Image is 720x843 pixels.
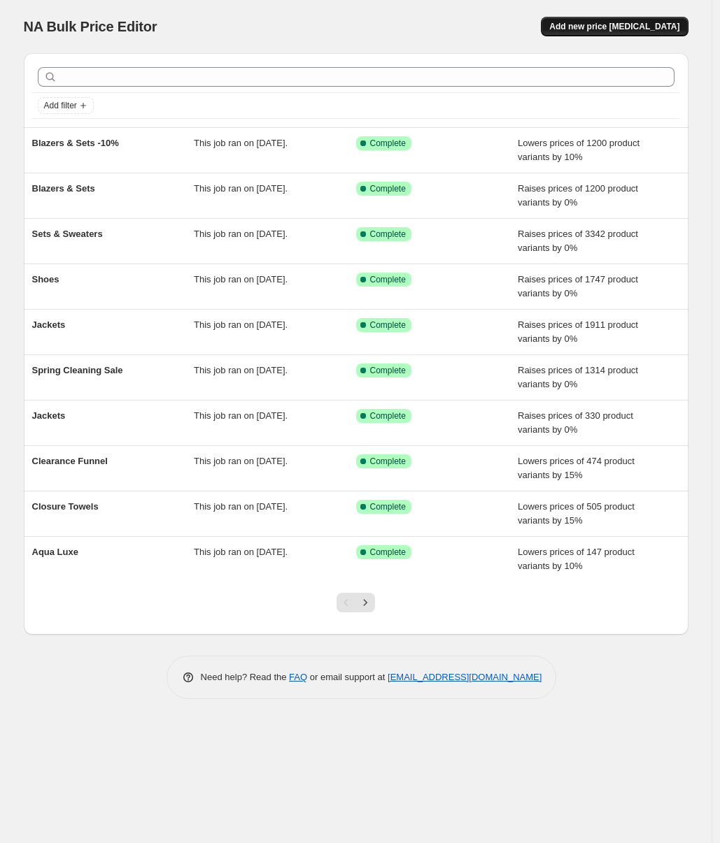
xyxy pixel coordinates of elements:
[32,229,103,239] span: Sets & Sweaters
[370,456,406,467] span: Complete
[370,183,406,194] span: Complete
[518,183,638,208] span: Raises prices of 1200 product variants by 0%
[370,229,406,240] span: Complete
[370,410,406,421] span: Complete
[201,672,290,682] span: Need help? Read the
[32,501,99,512] span: Closure Towels
[337,593,375,612] nav: Pagination
[194,456,288,466] span: This job ran on [DATE].
[32,547,78,557] span: Aqua Luxe
[370,365,406,376] span: Complete
[194,319,288,330] span: This job ran on [DATE].
[32,274,59,284] span: Shoes
[194,410,288,421] span: This job ran on [DATE].
[194,229,288,239] span: This job ran on [DATE].
[44,100,77,111] span: Add filter
[194,365,288,375] span: This job ran on [DATE].
[307,672,388,682] span: or email support at
[370,501,406,512] span: Complete
[32,365,123,375] span: Spring Cleaning Sale
[194,274,288,284] span: This job ran on [DATE].
[370,138,406,149] span: Complete
[518,456,635,480] span: Lowers prices of 474 product variants by 15%
[194,138,288,148] span: This job ran on [DATE].
[370,547,406,558] span: Complete
[370,274,406,285] span: Complete
[194,501,288,512] span: This job ran on [DATE].
[518,274,638,298] span: Raises prices of 1747 product variants by 0%
[518,365,638,389] span: Raises prices of 1314 product variants by 0%
[549,21,679,32] span: Add new price [MEDICAL_DATA]
[32,319,66,330] span: Jackets
[32,456,108,466] span: Clearance Funnel
[518,229,638,253] span: Raises prices of 3342 product variants by 0%
[518,501,635,526] span: Lowers prices of 505 product variants by 15%
[541,17,688,36] button: Add new price [MEDICAL_DATA]
[32,183,95,194] span: Blazers & Sets
[355,593,375,612] button: Next
[370,319,406,331] span: Complete
[32,138,119,148] span: Blazers & Sets -10%
[289,672,307,682] a: FAQ
[518,547,635,571] span: Lowers prices of 147 product variants by 10%
[518,319,638,344] span: Raises prices of 1911 product variants by 0%
[194,183,288,194] span: This job ran on [DATE].
[32,410,66,421] span: Jackets
[194,547,288,557] span: This job ran on [DATE].
[24,19,157,34] span: NA Bulk Price Editor
[518,138,640,162] span: Lowers prices of 1200 product variants by 10%
[388,672,542,682] a: [EMAIL_ADDRESS][DOMAIN_NAME]
[38,97,94,114] button: Add filter
[518,410,633,435] span: Raises prices of 330 product variants by 0%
